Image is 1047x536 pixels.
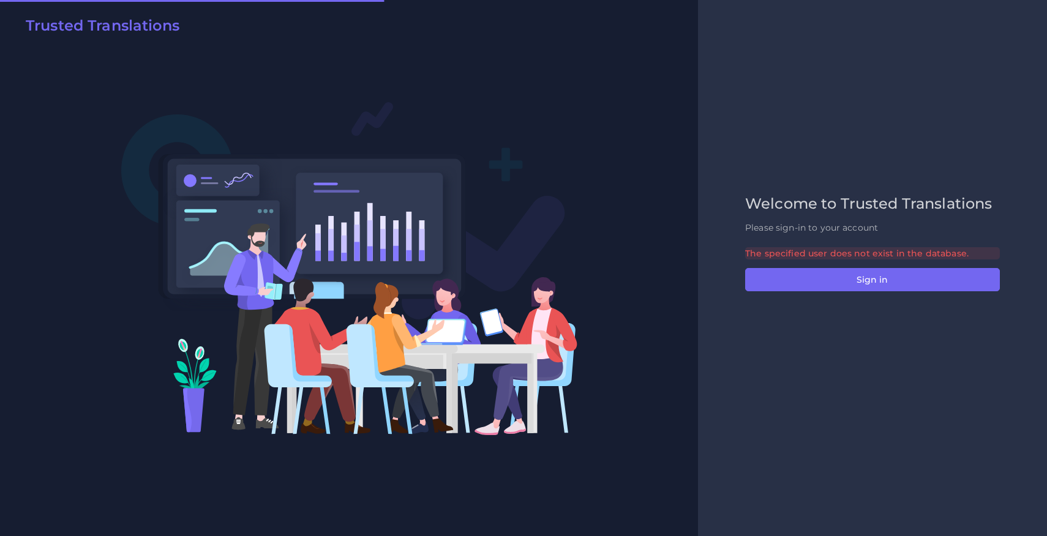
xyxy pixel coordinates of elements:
[26,17,179,35] h2: Trusted Translations
[745,247,1000,259] div: The specified user does not exist in the database.
[745,221,1000,234] p: Please sign-in to your account
[745,195,1000,213] h2: Welcome to Trusted Translations
[745,268,1000,291] button: Sign in
[121,101,578,436] img: Login V2
[17,17,179,39] a: Trusted Translations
